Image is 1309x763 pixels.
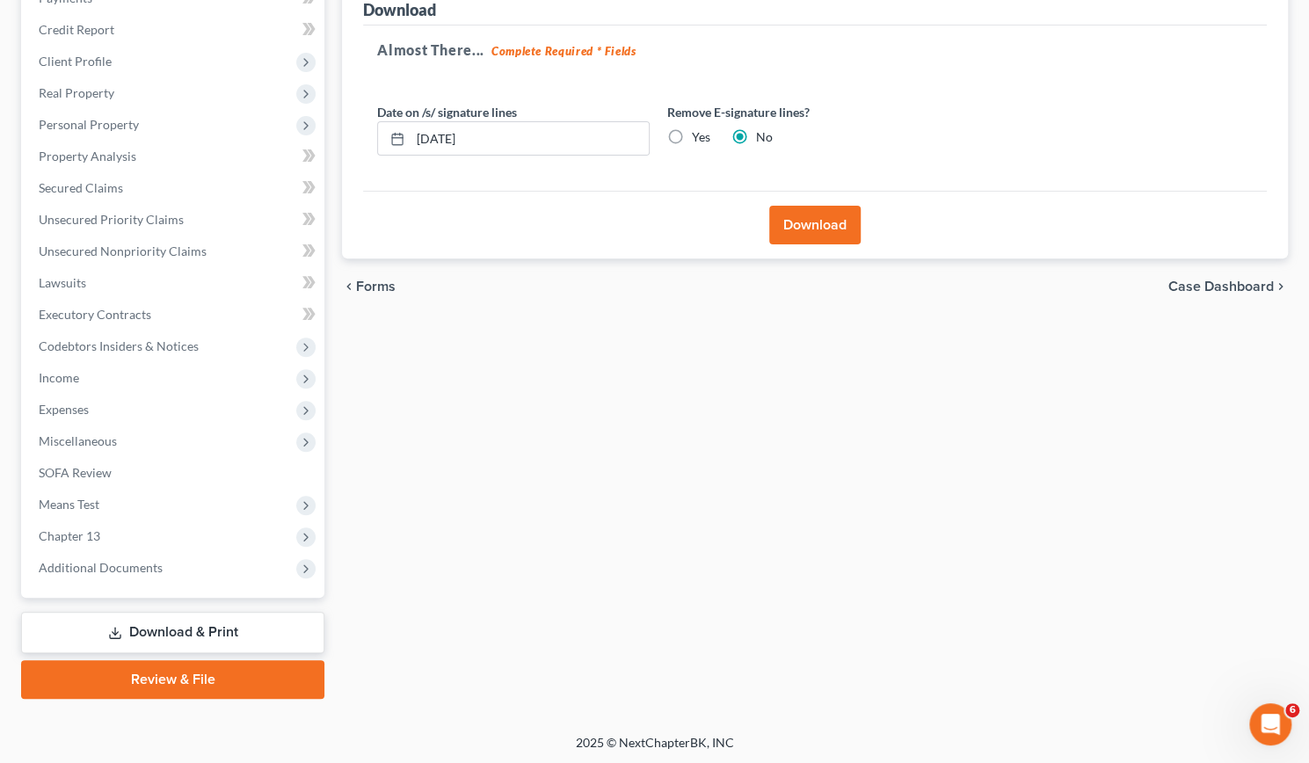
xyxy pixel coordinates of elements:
span: Miscellaneous [39,433,117,448]
i: chevron_left [342,280,356,294]
span: Property Analysis [39,149,136,163]
span: Additional Documents [39,560,163,575]
input: MM/DD/YYYY [411,122,649,156]
a: Download & Print [21,612,324,653]
span: Real Property [39,85,114,100]
span: Client Profile [39,54,112,69]
a: Case Dashboard chevron_right [1168,280,1288,294]
a: Unsecured Priority Claims [25,204,324,236]
iframe: Intercom live chat [1249,703,1291,745]
a: Unsecured Nonpriority Claims [25,236,324,267]
span: Unsecured Nonpriority Claims [39,243,207,258]
span: Credit Report [39,22,114,37]
span: Executory Contracts [39,307,151,322]
span: Codebtors Insiders & Notices [39,338,199,353]
span: Forms [356,280,396,294]
h5: Almost There... [377,40,1253,61]
span: Expenses [39,402,89,417]
span: 6 [1285,703,1299,717]
span: Income [39,370,79,385]
label: Date on /s/ signature lines [377,103,517,121]
button: chevron_left Forms [342,280,419,294]
a: Property Analysis [25,141,324,172]
span: Personal Property [39,117,139,132]
span: Lawsuits [39,275,86,290]
label: No [756,128,773,146]
a: Secured Claims [25,172,324,204]
span: Unsecured Priority Claims [39,212,184,227]
span: SOFA Review [39,465,112,480]
span: Chapter 13 [39,528,100,543]
label: Remove E-signature lines? [667,103,940,121]
i: chevron_right [1274,280,1288,294]
label: Yes [692,128,710,146]
span: Means Test [39,497,99,512]
button: Download [769,206,861,244]
strong: Complete Required * Fields [491,44,636,58]
a: Executory Contracts [25,299,324,331]
span: Case Dashboard [1168,280,1274,294]
span: Secured Claims [39,180,123,195]
a: Lawsuits [25,267,324,299]
a: Review & File [21,660,324,699]
a: SOFA Review [25,457,324,489]
a: Credit Report [25,14,324,46]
